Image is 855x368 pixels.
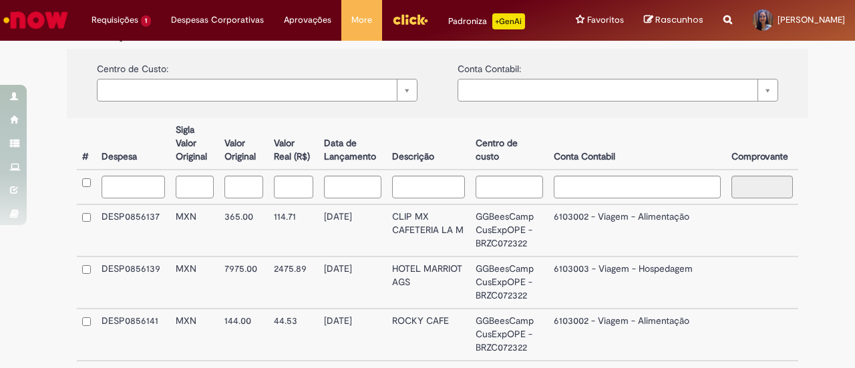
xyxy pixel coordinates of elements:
[778,14,845,25] span: [PERSON_NAME]
[470,204,548,256] td: GGBeesCamp CusExpOPE - BRZC072322
[77,118,96,170] th: #
[726,118,798,170] th: Comprovante
[284,13,331,27] span: Aprovações
[470,309,548,361] td: GGBeesCamp CusExpOPE - BRZC072322
[548,118,726,170] th: Conta Contabil
[77,16,798,43] h1: Despesas
[170,309,219,361] td: MXN
[387,309,471,361] td: ROCKY CAFE
[387,118,471,170] th: Descrição
[170,256,219,309] td: MXN
[170,204,219,256] td: MXN
[492,13,525,29] p: +GenAi
[319,118,386,170] th: Data de Lançamento
[548,204,726,256] td: 6103002 - Viagem - Alimentação
[392,9,428,29] img: click_logo_yellow_360x200.png
[269,118,319,170] th: Valor Real (R$)
[655,13,703,26] span: Rascunhos
[470,118,548,170] th: Centro de custo
[96,309,170,361] td: DESP0856141
[319,256,386,309] td: [DATE]
[644,14,703,27] a: Rascunhos
[351,13,372,27] span: More
[319,204,386,256] td: [DATE]
[548,309,726,361] td: 6103002 - Viagem - Alimentação
[97,55,168,75] label: Centro de Custo:
[269,256,319,309] td: 2475.89
[219,204,269,256] td: 365.00
[1,7,70,33] img: ServiceNow
[92,13,138,27] span: Requisições
[96,256,170,309] td: DESP0856139
[448,13,525,29] div: Padroniza
[96,204,170,256] td: DESP0856137
[587,13,624,27] span: Favoritos
[219,118,269,170] th: Valor Original
[269,309,319,361] td: 44.53
[170,118,219,170] th: Sigla Valor Original
[458,55,521,75] label: Conta Contabil:
[319,309,386,361] td: [DATE]
[387,256,471,309] td: HOTEL MARRIOT AGS
[470,256,548,309] td: GGBeesCamp CusExpOPE - BRZC072322
[269,204,319,256] td: 114.71
[171,13,264,27] span: Despesas Corporativas
[97,79,417,102] a: Limpar campo {0}
[387,204,471,256] td: CLIP MX CAFETERIA LA M
[141,15,151,27] span: 1
[219,309,269,361] td: 144.00
[548,256,726,309] td: 6103003 - Viagem - Hospedagem
[219,256,269,309] td: 7975.00
[458,79,778,102] a: Limpar campo {0}
[96,118,170,170] th: Despesa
